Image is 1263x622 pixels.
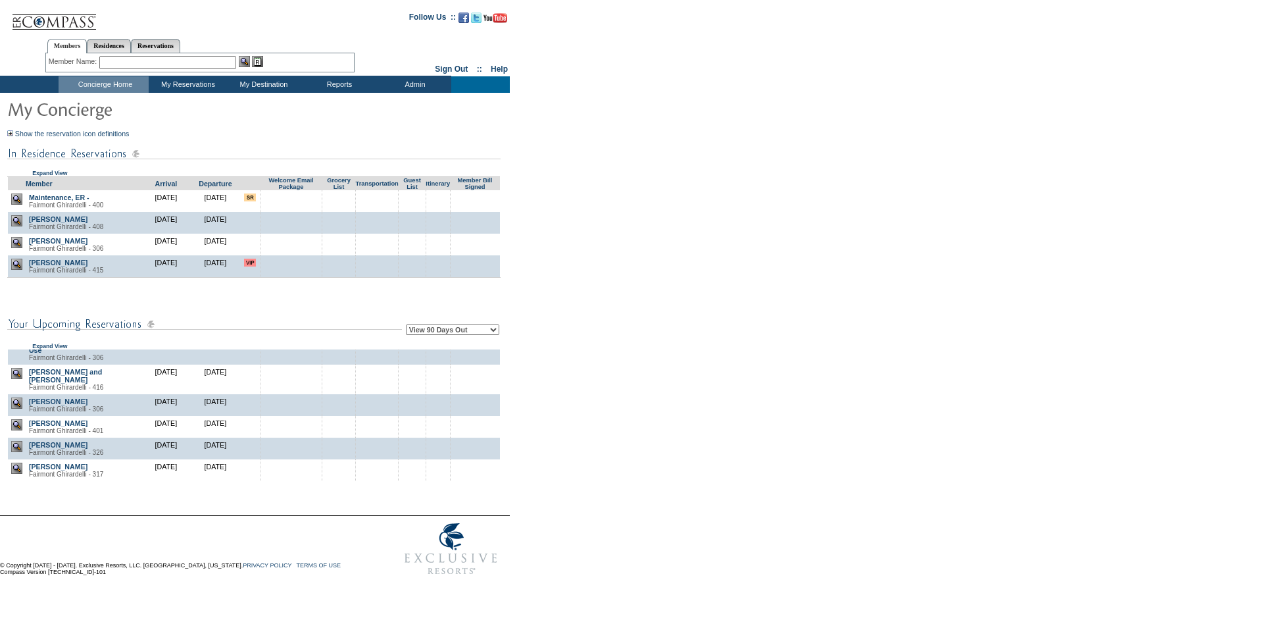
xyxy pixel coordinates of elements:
[155,180,178,188] a: Arrival
[199,180,232,188] a: Departure
[377,419,378,420] img: blank.gif
[11,419,22,430] img: view
[7,130,13,136] img: Show the reservation icon definitions
[483,13,507,23] img: Subscribe to our YouTube Channel
[29,449,103,456] span: Fairmont Ghirardelli - 326
[29,354,103,361] span: Fairmont Ghirardelli - 306
[141,365,191,394] td: [DATE]
[300,76,376,93] td: Reports
[49,56,99,67] div: Member Name:
[141,459,191,481] td: [DATE]
[297,562,341,569] a: TERMS OF USE
[327,177,351,190] a: Grocery List
[87,39,131,53] a: Residences
[191,365,240,394] td: [DATE]
[403,177,420,190] a: Guest List
[11,398,22,409] img: view
[59,76,149,93] td: Concierge Home
[475,215,476,216] img: blank.gif
[11,3,97,30] img: Compass Home
[377,194,378,194] img: blank.gif
[412,398,412,398] img: blank.gif
[131,39,180,53] a: Reservations
[29,267,103,274] span: Fairmont Ghirardelli - 415
[29,419,87,427] a: [PERSON_NAME]
[32,343,67,350] a: Expand View
[7,316,402,332] img: subTtlConUpcomingReservatio.gif
[458,16,469,24] a: Become our fan on Facebook
[29,463,87,471] a: [PERSON_NAME]
[191,394,240,416] td: [DATE]
[141,394,191,416] td: [DATE]
[29,405,103,413] span: Fairmont Ghirardelli - 306
[239,56,250,67] img: View
[47,39,87,53] a: Members
[11,259,22,270] img: view
[355,180,398,187] a: Transportation
[339,237,339,238] img: blank.gif
[244,259,256,267] input: VIP member
[477,65,482,74] span: ::
[412,215,412,216] img: blank.gif
[11,368,22,379] img: view
[29,215,87,223] a: [PERSON_NAME]
[339,398,339,398] img: blank.gif
[141,438,191,459] td: [DATE]
[377,237,378,238] img: blank.gif
[426,180,450,187] a: Itinerary
[11,237,22,248] img: view
[471,13,482,23] img: Follow us on Twitter
[141,212,191,234] td: [DATE]
[471,16,482,24] a: Follow us on Twitter
[483,16,507,24] a: Subscribe to our YouTube Channel
[32,170,67,176] a: Expand View
[458,177,493,190] a: Member Bill Signed
[141,234,191,255] td: [DATE]
[29,194,89,201] a: Maintenance, ER -
[243,562,291,569] a: PRIVACY POLICY
[141,190,191,212] td: [DATE]
[191,438,240,459] td: [DATE]
[191,212,240,234] td: [DATE]
[29,471,103,478] span: Fairmont Ghirardelli - 317
[392,516,510,582] img: Exclusive Resorts
[29,245,103,252] span: Fairmont Ghirardelli - 306
[475,194,476,194] img: blank.gif
[339,419,339,420] img: blank.gif
[29,368,102,384] a: [PERSON_NAME] and [PERSON_NAME]
[15,130,130,138] a: Show the reservation icon definitions
[29,398,87,405] a: [PERSON_NAME]
[29,201,103,209] span: Fairmont Ghirardelli - 400
[435,65,468,74] a: Sign Out
[29,259,87,267] a: [PERSON_NAME]
[29,427,103,434] span: Fairmont Ghirardelli - 401
[29,223,103,230] span: Fairmont Ghirardelli - 408
[475,419,476,420] img: blank.gif
[377,398,378,398] img: blank.gif
[252,56,263,67] img: Reservations
[339,215,339,216] img: blank.gif
[475,237,476,238] img: blank.gif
